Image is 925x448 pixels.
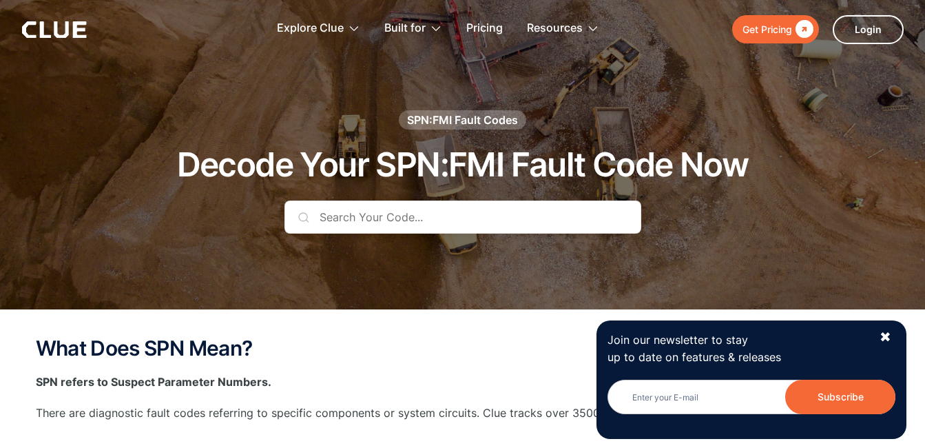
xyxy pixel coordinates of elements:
a: Login [833,15,904,44]
a: Pricing [466,7,503,50]
strong: SPN refers to Suspect Parameter Numbers. [36,375,271,389]
div:  [792,21,813,38]
div: Resources [527,7,583,50]
h2: What Does SPN Mean? [36,337,890,360]
div: Built for [384,7,442,50]
div: Get Pricing [742,21,792,38]
div: ✖ [880,329,891,346]
div: Built for [384,7,426,50]
h1: Decode Your SPN:FMI Fault Code Now [177,147,749,183]
input: Search Your Code... [284,201,641,234]
div: Explore Clue [277,7,360,50]
div: Explore Clue [277,7,344,50]
div: Resources [527,7,599,50]
input: Enter your E-mail [607,380,895,414]
a: Get Pricing [732,15,819,43]
input: Subscribe [785,380,895,414]
form: Newsletter [607,380,895,428]
div: SPN:FMI Fault Codes [407,112,518,128]
p: There are diagnostic fault codes referring to specific components or system circuits. Clue tracks... [36,405,890,422]
p: Join our newsletter to stay up to date on features & releases [607,332,866,366]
